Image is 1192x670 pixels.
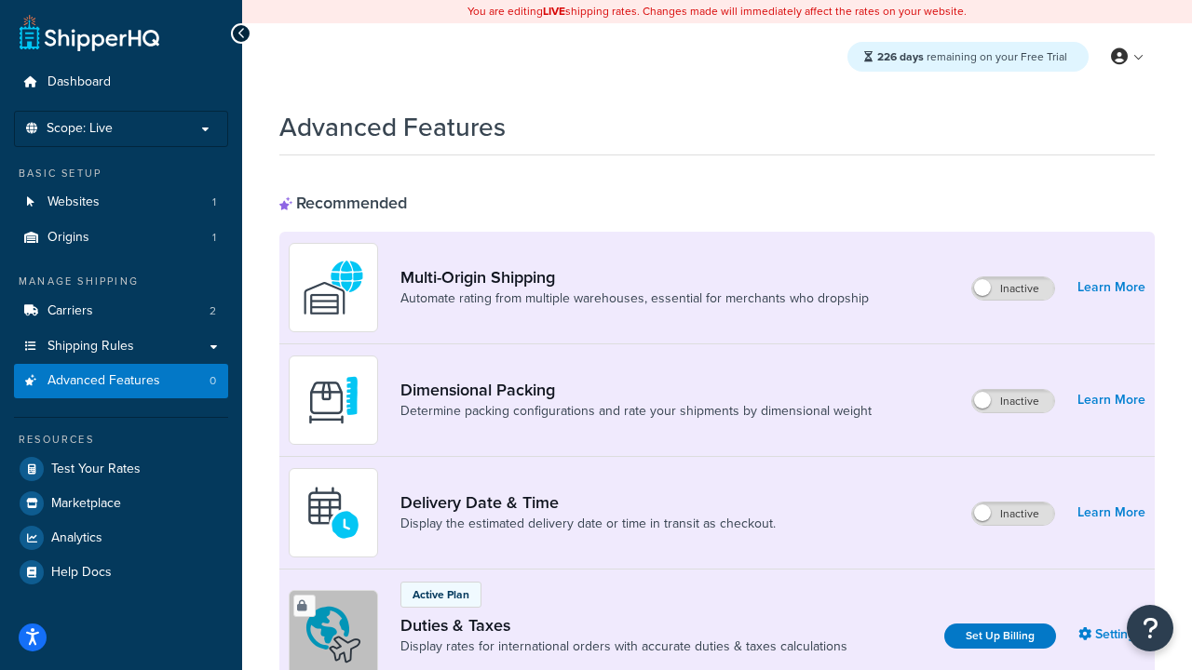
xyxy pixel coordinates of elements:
[51,530,102,546] span: Analytics
[400,267,869,288] a: Multi-Origin Shipping
[400,402,872,421] a: Determine packing configurations and rate your shipments by dimensional weight
[543,3,565,20] b: LIVE
[47,121,113,137] span: Scope: Live
[1077,387,1145,413] a: Learn More
[1077,500,1145,526] a: Learn More
[51,565,112,581] span: Help Docs
[279,193,407,213] div: Recommended
[972,502,1054,525] label: Inactive
[14,221,228,255] a: Origins1
[972,277,1054,300] label: Inactive
[1078,622,1145,648] a: Settings
[212,230,216,246] span: 1
[14,432,228,448] div: Resources
[972,390,1054,412] label: Inactive
[212,194,216,210] span: 1
[413,586,469,603] p: Active Plan
[14,364,228,398] li: Advanced Features
[1077,275,1145,301] a: Learn More
[14,521,228,555] a: Analytics
[400,289,869,308] a: Automate rating from multiple warehouses, essential for merchants who dropship
[400,380,872,400] a: Dimensional Packing
[47,373,160,389] span: Advanced Features
[877,48,924,65] strong: 226 days
[14,185,228,220] a: Websites1
[301,255,366,320] img: WatD5o0RtDAAAAAElFTkSuQmCC
[14,274,228,289] div: Manage Shipping
[877,48,1067,65] span: remaining on your Free Trial
[210,303,216,319] span: 2
[400,492,776,513] a: Delivery Date & Time
[14,329,228,364] a: Shipping Rules
[400,615,847,636] a: Duties & Taxes
[14,487,228,520] a: Marketplace
[14,364,228,398] a: Advanced Features0
[14,166,228,181] div: Basic Setup
[279,109,506,145] h1: Advanced Features
[400,515,776,533] a: Display the estimated delivery date or time in transit as checkout.
[14,185,228,220] li: Websites
[400,637,847,656] a: Display rates for international orders with accurate duties & taxes calculations
[47,230,89,246] span: Origins
[51,496,121,512] span: Marketplace
[14,221,228,255] li: Origins
[14,294,228,328] li: Carriers
[14,452,228,486] a: Test Your Rates
[47,74,111,90] span: Dashboard
[51,462,141,477] span: Test Your Rates
[47,339,134,355] span: Shipping Rules
[210,373,216,389] span: 0
[944,623,1056,649] a: Set Up Billing
[47,303,93,319] span: Carriers
[47,194,100,210] span: Websites
[14,65,228,100] a: Dashboard
[301,480,366,545] img: gfkeb5ejjkALwAAAABJRU5ErkJggg==
[14,556,228,589] a: Help Docs
[301,368,366,433] img: DTVBYsAAAAAASUVORK5CYII=
[14,294,228,328] a: Carriers2
[1127,605,1173,651] button: Open Resource Center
